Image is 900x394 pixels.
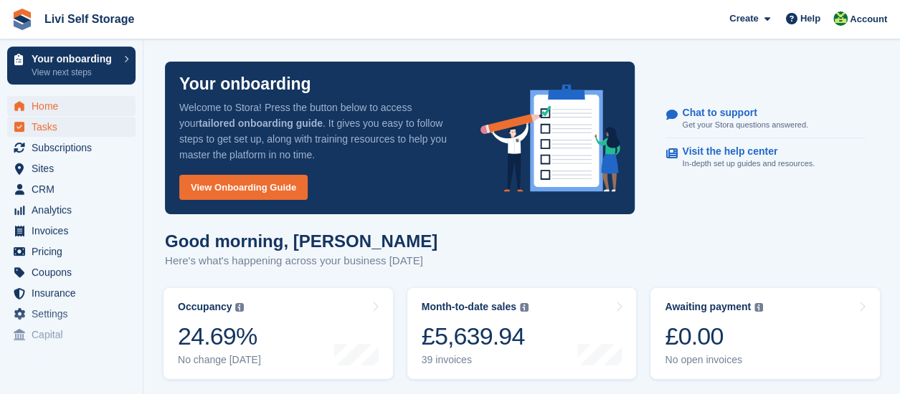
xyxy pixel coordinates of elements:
a: Occupancy 24.69% No change [DATE] [164,288,393,379]
img: icon-info-grey-7440780725fd019a000dd9b08b2336e03edf1995a4989e88bcd33f0948082b44.svg [235,303,244,312]
span: CRM [32,179,118,199]
a: menu [7,241,136,261]
a: menu [7,283,136,303]
p: View next steps [32,66,117,79]
span: Coupons [32,262,118,282]
span: Account [850,12,887,27]
a: Livi Self Storage [39,7,140,31]
a: menu [7,221,136,241]
p: Visit the help center [682,145,803,158]
a: menu [7,304,136,324]
a: Month-to-date sales £5,639.94 39 invoices [407,288,637,379]
div: Occupancy [178,301,232,313]
p: Your onboarding [179,76,311,92]
div: Month-to-date sales [422,301,516,313]
div: Awaiting payment [665,301,751,313]
span: Insurance [32,283,118,303]
img: icon-info-grey-7440780725fd019a000dd9b08b2336e03edf1995a4989e88bcd33f0948082b44.svg [520,303,529,312]
a: menu [7,158,136,178]
h1: Good morning, [PERSON_NAME] [165,231,437,251]
a: menu [7,325,136,345]
span: Home [32,96,118,116]
span: Settings [32,304,118,324]
span: Analytics [32,200,118,220]
img: icon-info-grey-7440780725fd019a000dd9b08b2336e03edf1995a4989e88bcd33f0948082b44.svg [754,303,763,312]
span: Create [729,11,758,26]
p: Here's what's happening across your business [DATE] [165,253,437,269]
div: £5,639.94 [422,322,529,351]
a: Visit the help center In-depth set up guides and resources. [665,138,865,177]
a: menu [7,117,136,137]
a: menu [7,138,136,158]
a: Chat to support Get your Stora questions answered. [665,100,865,139]
span: Capital [32,325,118,345]
strong: tailored onboarding guide [199,117,323,129]
a: menu [7,96,136,116]
span: Pricing [32,241,118,261]
p: Your onboarding [32,54,117,64]
div: No change [DATE] [178,354,261,366]
p: In-depth set up guides and resources. [682,158,815,170]
a: View Onboarding Guide [179,175,308,200]
img: Alex Handyside [833,11,848,26]
p: Get your Stora questions answered. [682,119,807,131]
span: Help [800,11,820,26]
p: Chat to support [682,107,796,119]
span: Tasks [32,117,118,137]
a: Your onboarding View next steps [7,47,136,85]
span: Invoices [32,221,118,241]
div: £0.00 [665,322,763,351]
span: Sites [32,158,118,178]
div: 39 invoices [422,354,529,366]
a: menu [7,262,136,282]
p: Welcome to Stora! Press the button below to access your . It gives you easy to follow steps to ge... [179,100,458,163]
img: stora-icon-8386f47178a22dfd0bd8f6a31ec36ba5ce8667c1dd55bd0f319d3a0aa187defe.svg [11,9,33,30]
div: 24.69% [178,322,261,351]
a: Awaiting payment £0.00 No open invoices [650,288,880,379]
a: menu [7,200,136,220]
span: Subscriptions [32,138,118,158]
img: onboarding-info-6c161a55d2c0e0a8cae90662b2fe09162a5109e8cc188191df67fb4f79e88e88.svg [480,85,621,192]
span: Storefront [13,357,143,371]
a: menu [7,179,136,199]
div: No open invoices [665,354,763,366]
